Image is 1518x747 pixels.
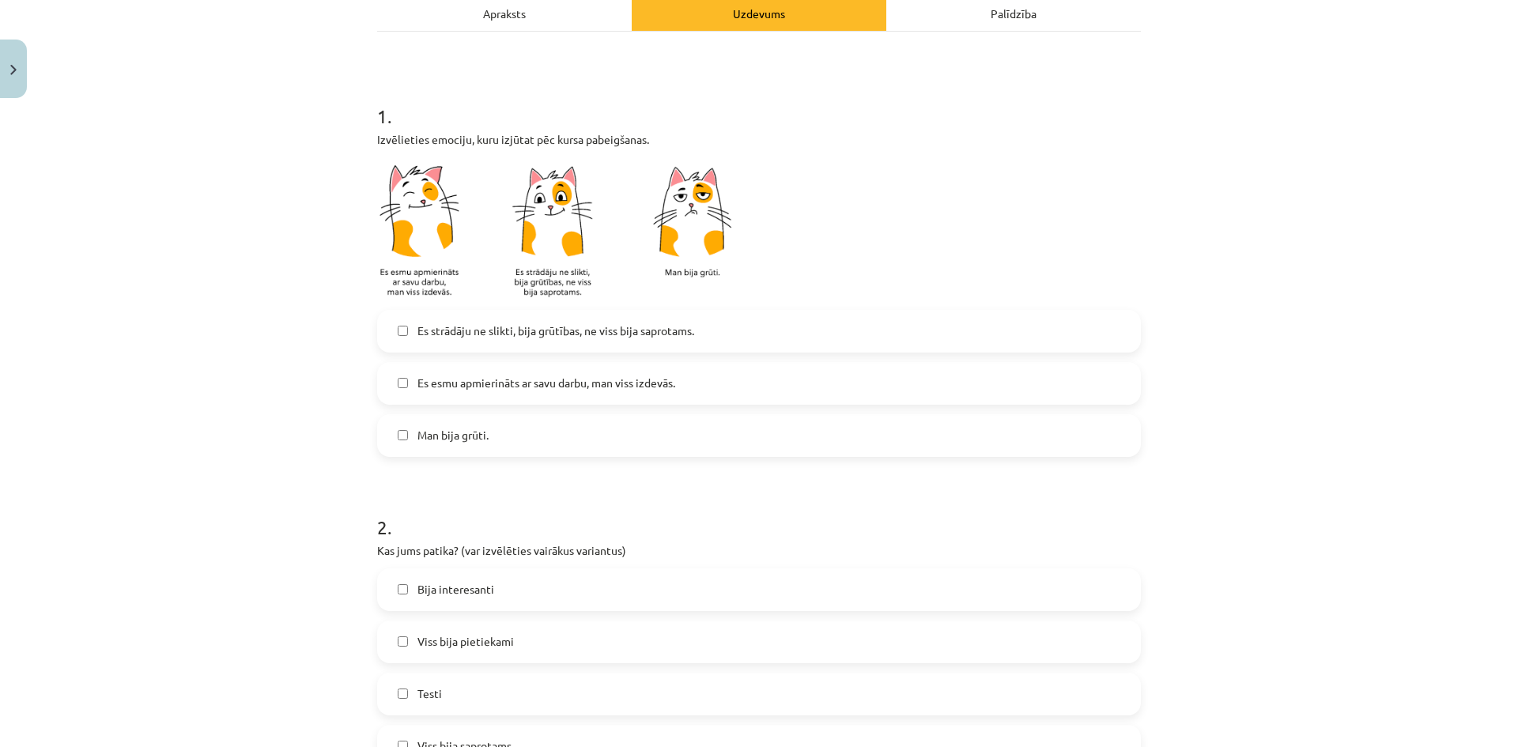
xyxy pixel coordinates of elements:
[398,636,408,647] input: Viss bija pietiekami
[377,131,1141,148] p: Izvēlieties emociju, kuru izjūtat pēc kursa pabeigšanas.
[398,689,408,699] input: Testi
[377,489,1141,538] h1: 2 .
[377,77,1141,126] h1: 1 .
[377,542,1141,559] p: Kas jums patika? (var izvēlēties vairākus variantus)
[398,584,408,594] input: Bija interesanti
[417,427,489,443] span: Man bija grūti.
[417,581,494,598] span: Bija interesanti
[417,633,514,650] span: Viss bija pietiekami
[398,326,408,336] input: Es strādāju ne slikti, bija grūtības, ne viss bija saprotams.
[417,685,442,702] span: Testi
[398,430,408,440] input: Man bija grūti.
[10,65,17,75] img: icon-close-lesson-0947bae3869378f0d4975bcd49f059093ad1ed9edebbc8119c70593378902aed.svg
[417,375,675,391] span: Es esmu apmierināts ar savu darbu, man viss izdevās.
[417,323,694,339] span: Es strādāju ne slikti, bija grūtības, ne viss bija saprotams.
[398,378,408,388] input: Es esmu apmierināts ar savu darbu, man viss izdevās.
